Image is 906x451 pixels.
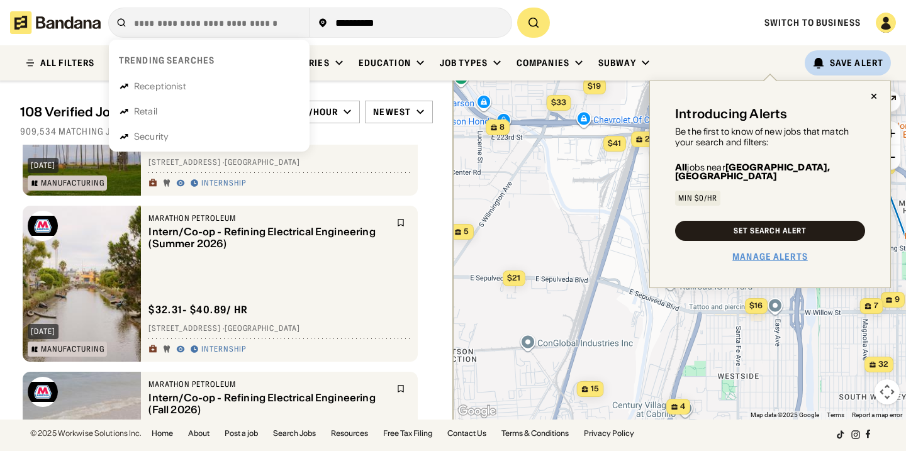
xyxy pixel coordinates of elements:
span: $19 [588,81,601,91]
div: Manufacturing [41,179,104,187]
div: [DATE] [31,162,55,169]
span: 5 [464,226,469,237]
span: 32 [878,359,888,370]
span: $21 [507,273,520,282]
div: [DATE] [31,328,55,335]
div: Internship [201,345,246,355]
span: 15 [591,384,599,394]
div: Introducing Alerts [675,106,788,121]
div: Intern/Co-op - Refining Electrical Engineering (Summer 2026) [148,226,389,250]
div: Marathon Petroleum [148,379,389,389]
span: 8 [500,122,505,133]
a: Privacy Policy [584,430,634,437]
div: [STREET_ADDRESS] · [GEOGRAPHIC_DATA] [148,158,410,168]
a: Contact Us [447,430,486,437]
img: Google [456,403,498,420]
div: jobs near [675,163,865,181]
div: Receptionist [134,82,186,91]
b: [GEOGRAPHIC_DATA], [GEOGRAPHIC_DATA] [675,162,830,182]
a: Search Jobs [273,430,316,437]
div: Retail [134,107,157,116]
a: Manage Alerts [732,251,808,262]
div: Subway [598,57,636,69]
a: Free Tax Filing [383,430,432,437]
div: ALL FILTERS [40,58,94,67]
div: Security [134,132,169,141]
div: Manufacturing [41,345,104,353]
div: $ 32.31 - $40.89 / hr [148,303,248,316]
div: 108 Verified Jobs [20,104,273,120]
div: Marathon Petroleum [148,213,389,223]
div: © 2025 Workwise Solutions Inc. [30,430,142,437]
span: 4 [680,401,685,412]
button: Map camera controls [875,379,900,404]
div: 909,534 matching jobs on [DOMAIN_NAME] [20,126,433,137]
span: 2 [645,134,650,145]
img: Marathon Petroleum logo [28,211,58,241]
div: Intern/Co-op - Refining Electrical Engineering (Fall 2026) [148,392,389,416]
a: Switch to Business [764,17,861,28]
div: Companies [517,57,569,69]
span: 9 [895,294,900,305]
div: Be the first to know of new jobs that match your search and filters: [675,126,865,148]
div: Newest [373,106,411,118]
span: Map data ©2025 Google [751,411,819,418]
div: Min $0/hr [678,194,717,202]
div: Save Alert [830,57,883,69]
a: About [188,430,210,437]
span: $41 [608,138,621,148]
b: All [675,162,687,173]
span: $16 [749,301,763,310]
div: Job Types [440,57,488,69]
span: $33 [551,97,566,107]
span: 7 [874,301,878,311]
a: Resources [331,430,368,437]
div: Trending searches [119,55,215,66]
div: Set Search Alert [734,227,806,235]
a: Home [152,430,173,437]
img: Marathon Petroleum logo [28,377,58,407]
a: Terms (opens in new tab) [827,411,844,418]
div: grid [20,145,433,420]
div: Internship [201,179,246,189]
div: /hour [309,106,338,118]
a: Post a job [225,430,258,437]
a: Open this area in Google Maps (opens a new window) [456,403,498,420]
img: Bandana logotype [10,11,101,34]
div: Education [359,57,411,69]
a: Terms & Conditions [501,430,569,437]
a: Report a map error [852,411,902,418]
div: [STREET_ADDRESS] · [GEOGRAPHIC_DATA] [148,324,410,334]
